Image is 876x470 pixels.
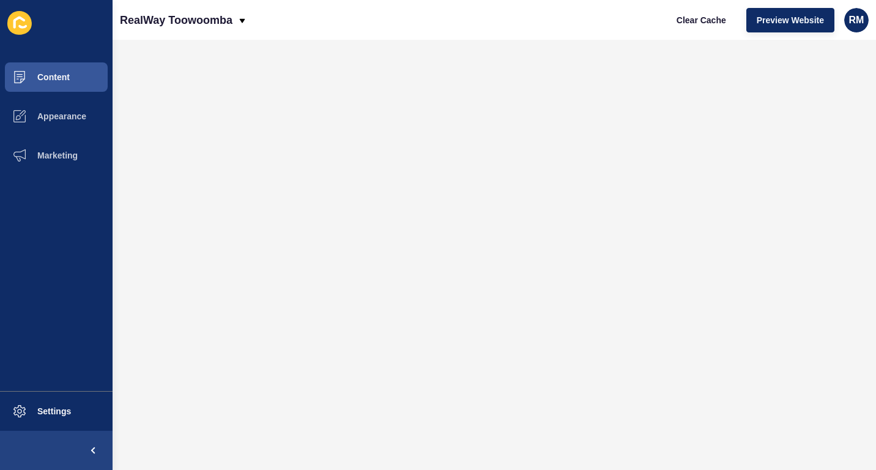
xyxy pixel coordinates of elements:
[677,14,726,26] span: Clear Cache
[666,8,737,32] button: Clear Cache
[120,5,232,35] p: RealWay Toowoomba
[746,8,834,32] button: Preview Website
[849,14,864,26] span: RM
[757,14,824,26] span: Preview Website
